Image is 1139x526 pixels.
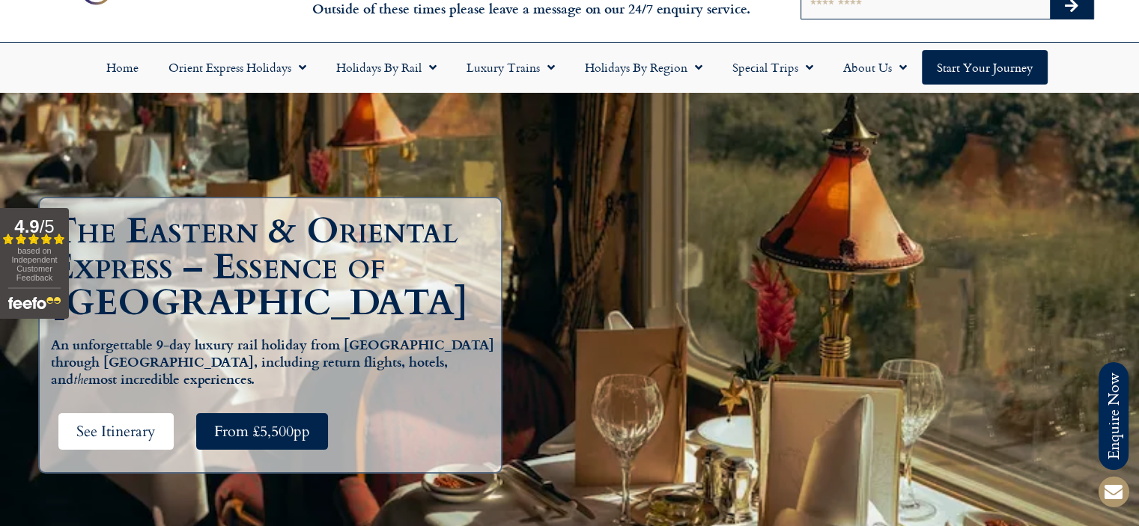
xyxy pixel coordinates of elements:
a: Special Trips [717,50,828,85]
span: From £5,500pp [214,422,310,441]
a: Luxury Trains [452,50,570,85]
h5: An unforgettable 9-day luxury rail holiday from [GEOGRAPHIC_DATA] through [GEOGRAPHIC_DATA], incl... [51,336,497,391]
h1: The Eastern & Oriental Express – Essence of [GEOGRAPHIC_DATA] [51,213,497,321]
nav: Menu [7,50,1132,85]
a: See Itinerary [58,413,174,450]
a: Home [91,50,154,85]
a: Holidays by Rail [321,50,452,85]
em: the [73,370,88,392]
a: Orient Express Holidays [154,50,321,85]
a: About Us [828,50,922,85]
a: Holidays by Region [570,50,717,85]
a: Start your Journey [922,50,1048,85]
span: See Itinerary [76,422,156,441]
span: Your last name [412,320,488,337]
a: From £5,500pp [196,413,328,450]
